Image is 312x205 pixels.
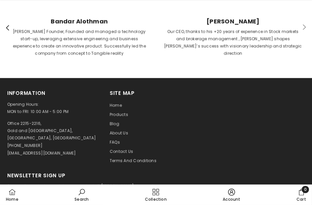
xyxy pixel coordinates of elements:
h2: Information [7,90,100,97]
a: Cart [296,186,307,204]
span: Products [110,112,128,117]
span: Bandar Alothman [11,18,149,25]
a: Home [5,186,19,204]
span: Contact us [110,149,133,154]
p: [EMAIL_ADDRESS][DOMAIN_NAME] [7,150,76,157]
a: Products [110,110,128,119]
a: Collection [144,186,167,204]
a: Home [110,101,122,110]
span: FAQs [110,139,120,145]
p: Office 2215-2216, Gold and [GEOGRAPHIC_DATA], [GEOGRAPHIC_DATA], [GEOGRAPHIC_DATA] [7,120,96,142]
a: Bandar Alothman[PERSON_NAME] Founder, Founded and managed a technology start-up, leveraging exten... [5,13,154,62]
span: Terms and Conditions [110,158,156,163]
h2: Newsletter Sign Up [7,172,305,179]
a: About us [110,129,128,138]
span: Blog [110,121,119,127]
p: [PHONE_NUMBER] [7,142,43,149]
a: Terms and Conditions [110,156,156,165]
span: About us [110,130,128,136]
a: FAQs [110,138,120,147]
a: Search [74,186,89,204]
a: Blog [110,119,119,129]
span: [PERSON_NAME] [164,18,302,25]
p: Opening Hours: MON to FRI: 10:00 AM - 5:00 PM [7,101,100,115]
p: Sign up for exclusive updates, new arrivals & [PERSON_NAME] discounts [7,183,305,189]
a: [PERSON_NAME]Our CEO, thanks to his +20 years of experience in Stock markets and brokerage manage... [159,13,307,62]
p: Our CEO, thanks to his +20 years of experience in Stock markets and brokerage management , [PERSO... [164,28,302,57]
a: Account [222,186,241,204]
a: Contact us [110,147,133,156]
span: Home [110,102,122,108]
h2: Site Map [110,90,202,97]
p: [PERSON_NAME] Founder, Founded and managed a technology start-up, leveraging extensive engineerin... [11,28,149,57]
